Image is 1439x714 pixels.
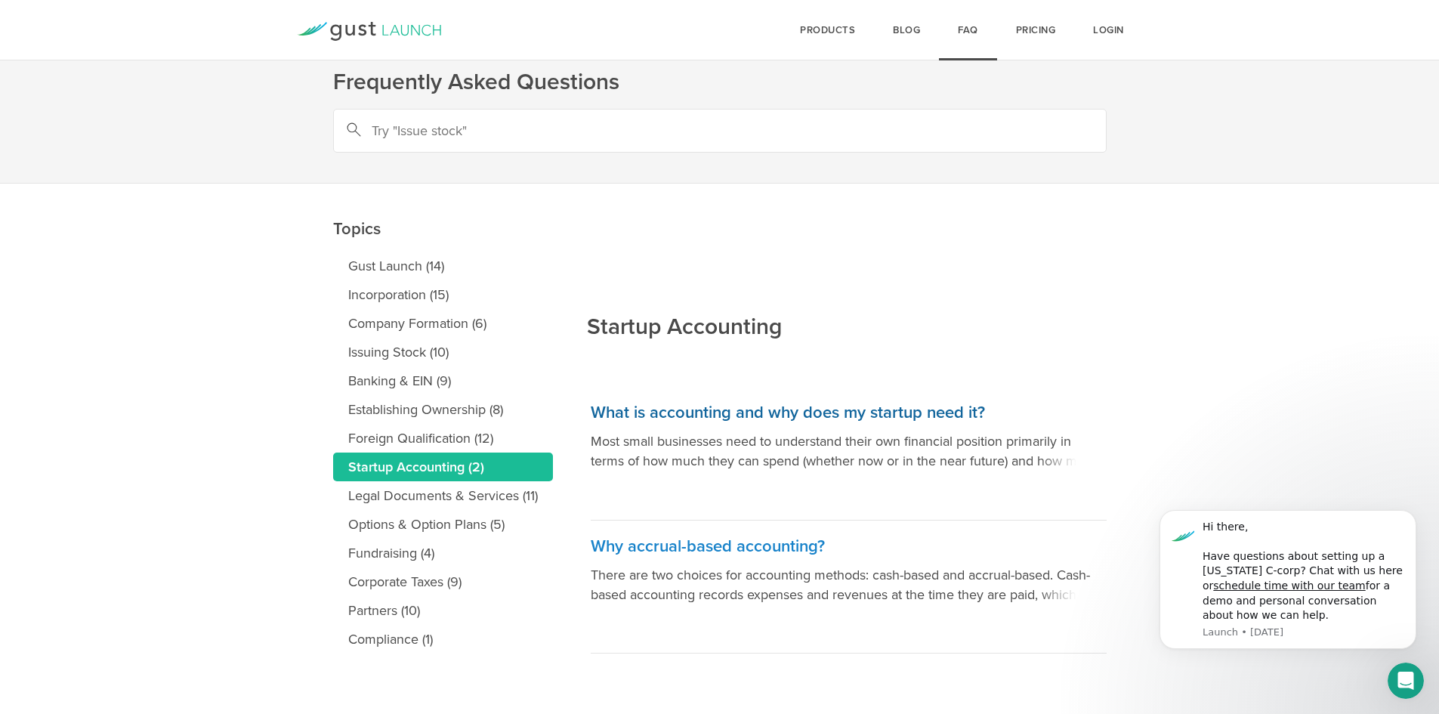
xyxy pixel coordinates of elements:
a: Startup Accounting (2) [333,453,553,481]
a: Banking & EIN (9) [333,366,553,395]
iframe: Intercom live chat [1388,663,1424,699]
p: There are two choices for accounting methods: cash-based and accrual-based. Cash-based accounting... [591,565,1107,604]
a: Partners (10) [333,596,553,625]
h3: What is accounting and why does my startup need it? [591,402,1107,424]
a: Establishing Ownership (8) [333,395,553,424]
a: Corporate Taxes (9) [333,567,553,596]
a: Issuing Stock (10) [333,338,553,366]
a: Gust Launch (14) [333,252,553,280]
h3: Why accrual-based accounting? [591,536,1107,558]
input: Try "Issue stock" [333,109,1107,153]
a: Legal Documents & Services (11) [333,481,553,510]
p: Most small businesses need to understand their own financial position primarily in terms of how m... [591,431,1107,471]
a: Fundraising (4) [333,539,553,567]
a: Foreign Qualification (12) [333,424,553,453]
a: Incorporation (15) [333,280,553,309]
a: Compliance (1) [333,625,553,654]
a: Company Formation (6) [333,309,553,338]
iframe: Intercom notifications message [1137,487,1439,673]
a: Why accrual-based accounting? There are two choices for accounting methods: cash-based and accrua... [591,521,1107,654]
h1: Frequently Asked Questions [333,67,1107,97]
a: Options & Option Plans (5) [333,510,553,539]
h2: Topics [333,112,553,244]
a: What is accounting and why does my startup need it? Most small businesses need to understand thei... [591,387,1107,521]
h2: Startup Accounting [587,210,782,370]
